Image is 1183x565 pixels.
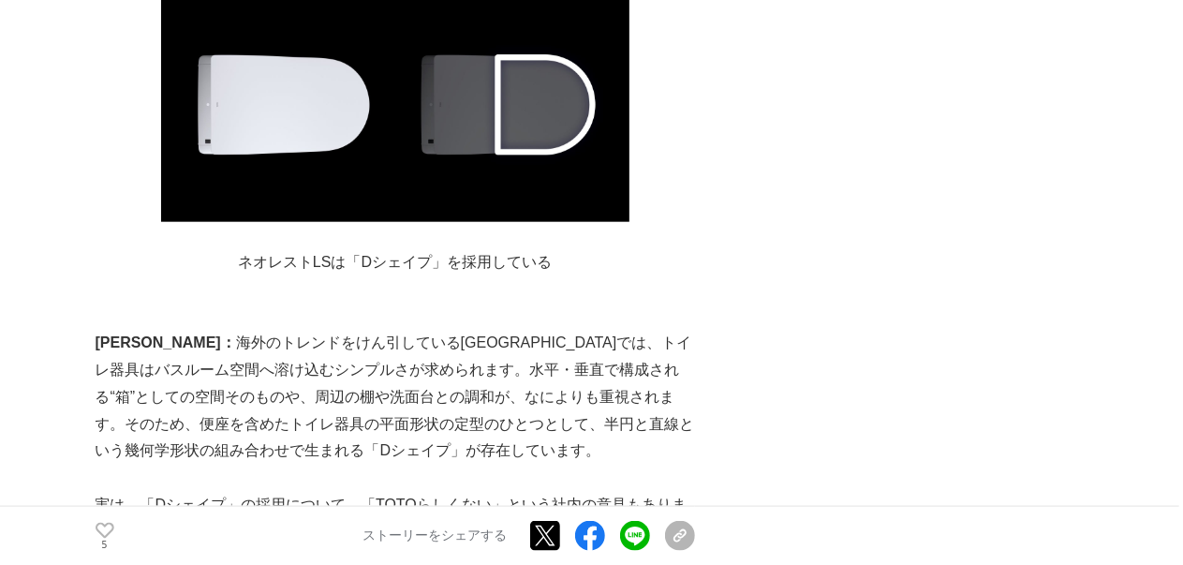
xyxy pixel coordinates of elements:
[96,249,695,276] p: ネオレストLSは「Dシェイプ」を採用している
[96,335,236,350] strong: [PERSON_NAME]：
[363,528,508,544] p: ストーリーをシェアする
[96,330,695,465] p: 海外のトレンドをけん引している[GEOGRAPHIC_DATA]では、トイレ器具はバスルーム空間へ溶け込むシンプルさが求められます。水平・垂直で構成される“箱”としての空間そのものや、周辺の棚や...
[96,540,114,549] p: 5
